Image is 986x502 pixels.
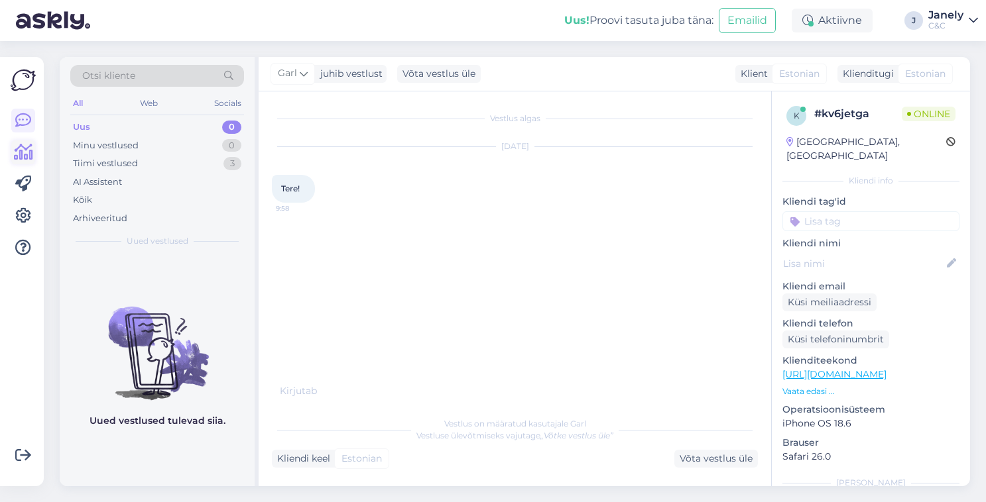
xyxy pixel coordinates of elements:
b: Uus! [564,14,589,26]
p: Vaata edasi ... [782,385,959,397]
a: JanelyC&C [928,10,978,31]
p: Operatsioonisüsteem [782,403,959,417]
img: Askly Logo [11,68,36,93]
div: Socials [212,95,244,112]
div: Arhiveeritud [73,212,127,225]
div: Kõik [73,193,92,207]
div: Aktiivne [792,9,873,32]
div: Klient [735,67,768,81]
div: Võta vestlus üle [397,65,481,83]
a: [URL][DOMAIN_NAME] [782,368,887,380]
i: „Võtke vestlus üle” [540,430,613,440]
span: Otsi kliente [82,69,135,83]
div: [GEOGRAPHIC_DATA], [GEOGRAPHIC_DATA] [786,135,946,163]
div: juhib vestlust [315,67,383,81]
div: Vestlus algas [272,113,758,125]
div: C&C [928,21,963,31]
div: 3 [223,157,241,170]
p: Kliendi telefon [782,317,959,330]
div: Klienditugi [837,67,894,81]
p: Kliendi email [782,279,959,293]
span: Garl [278,66,297,81]
div: Kliendi info [782,175,959,187]
button: Emailid [719,8,776,33]
div: Tiimi vestlused [73,157,138,170]
span: Estonian [341,452,382,466]
span: Estonian [905,67,946,81]
span: Tere! [281,183,300,193]
div: Web [137,95,160,112]
div: Võta vestlus üle [674,450,758,468]
input: Lisa tag [782,211,959,231]
div: AI Assistent [73,176,122,189]
span: . [317,385,319,397]
p: Safari 26.0 [782,450,959,464]
span: Vestluse ülevõtmiseks vajutage [416,430,613,440]
span: Online [902,107,955,121]
img: No chats [60,283,255,402]
div: [PERSON_NAME] [782,477,959,489]
div: Kirjutab [272,384,758,398]
span: 9:58 [276,203,326,213]
div: 0 [222,139,241,152]
div: Küsi meiliaadressi [782,293,877,311]
div: [DATE] [272,140,758,152]
div: # kv6jetga [814,106,902,122]
span: k [794,111,800,121]
div: 0 [222,121,241,134]
div: Uus [73,121,90,134]
div: Janely [928,10,963,21]
p: Klienditeekond [782,354,959,368]
div: Kliendi keel [272,452,330,466]
div: J [904,11,923,30]
input: Lisa nimi [783,256,944,271]
p: Kliendi tag'id [782,195,959,209]
div: All [70,95,86,112]
span: Estonian [779,67,820,81]
div: Proovi tasuta juba täna: [564,13,713,28]
p: Uued vestlused tulevad siia. [90,414,225,428]
div: Küsi telefoninumbrit [782,330,889,348]
span: Uued vestlused [127,235,188,247]
div: Minu vestlused [73,139,139,152]
p: Brauser [782,436,959,450]
p: iPhone OS 18.6 [782,417,959,430]
p: Kliendi nimi [782,236,959,250]
span: Vestlus on määratud kasutajale Garl [444,419,586,428]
